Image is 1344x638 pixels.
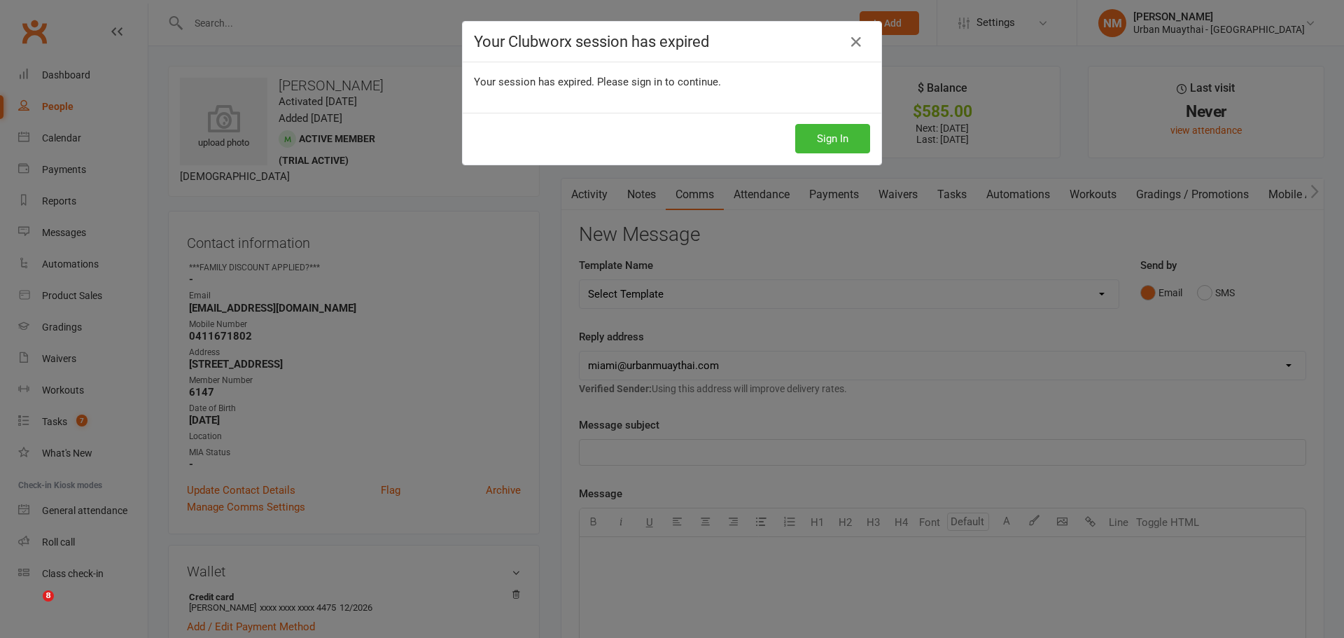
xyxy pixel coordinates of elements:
iframe: Intercom live chat [14,590,48,624]
h4: Your Clubworx session has expired [474,33,870,50]
button: Sign In [795,124,870,153]
span: 8 [43,590,54,602]
span: Your session has expired. Please sign in to continue. [474,76,721,88]
a: Close [845,31,867,53]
